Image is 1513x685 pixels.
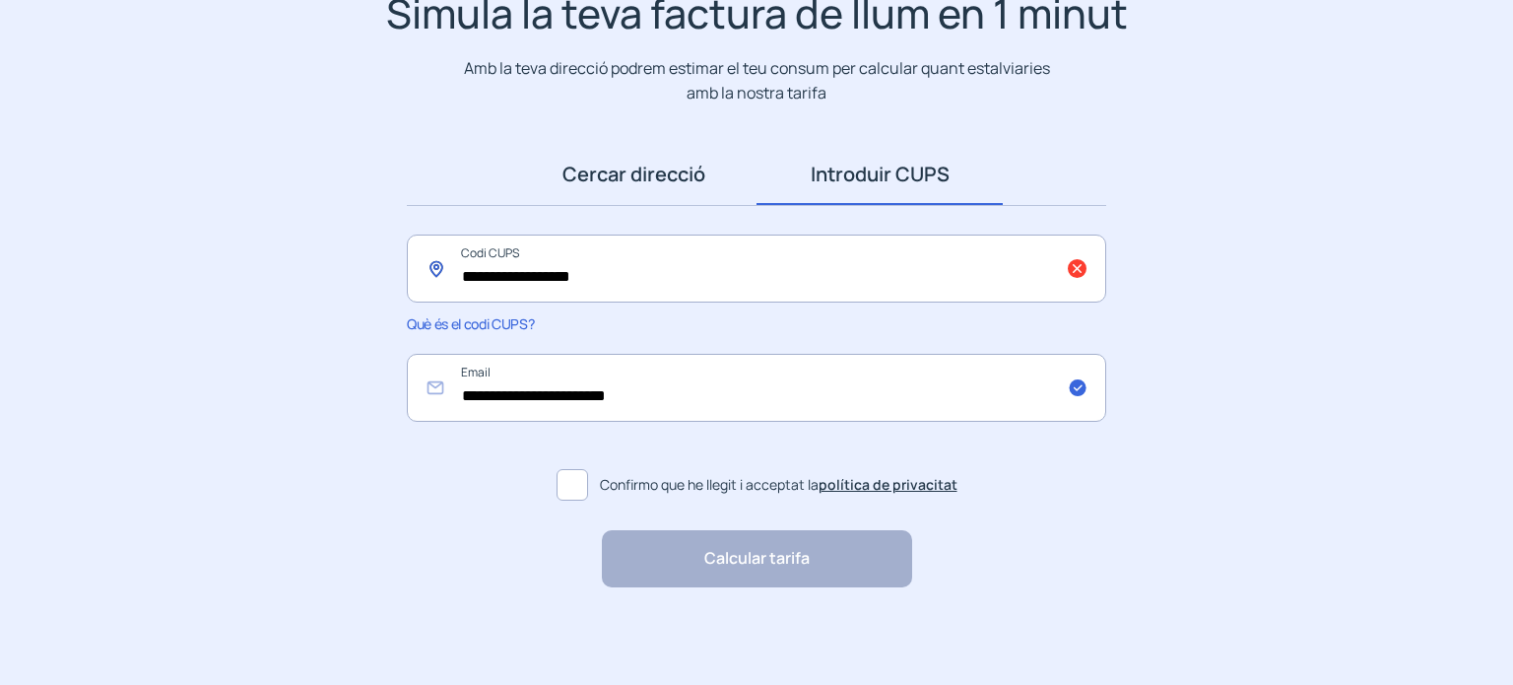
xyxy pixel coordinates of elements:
[407,314,534,333] span: Què és el codi CUPS?
[460,56,1054,104] p: Amb la teva direcció podrem estimar el teu consum per calcular quant estalviaries amb la nostra t...
[600,474,957,496] span: Confirmo que he llegit i acceptat la
[819,475,957,494] a: política de privacitat
[756,144,1003,205] a: Introduir CUPS
[510,144,756,205] a: Cercar direcció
